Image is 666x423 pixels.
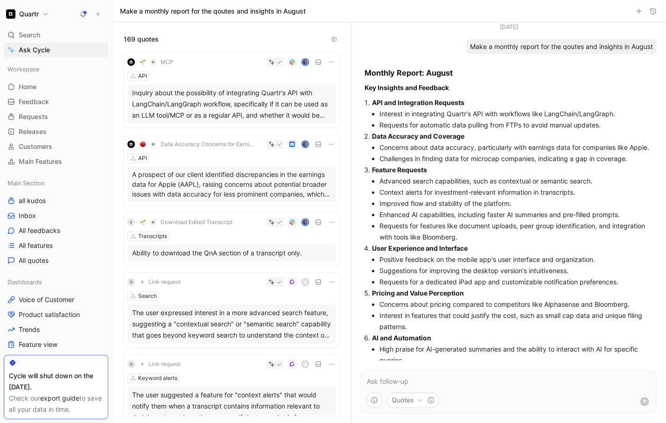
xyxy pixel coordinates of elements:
div: The user expressed interest in a more advanced search feature, suggesting a "contextual search" o... [132,307,331,341]
span: Voice of Customer [19,295,74,304]
li: Suggestions for improving the desktop version's intuitiveness. [379,265,653,276]
span: All features [19,241,53,250]
a: Customer view [4,352,108,367]
li: Enhanced AI capabilities, including faster AI summaries and pre-filled prompts. [379,209,653,220]
div: The user suggested a feature for "context alerts" that would notify them when a transcript contai... [132,389,331,423]
span: Main Features [19,157,62,166]
a: Requests [4,110,108,124]
button: Link request [137,359,184,370]
li: Interest in integrating Quartr's API with workflows like LangChain/LangGraph. [379,108,653,120]
div: B [127,360,135,368]
a: All features [4,239,108,253]
span: Main Section [7,178,45,188]
span: Customers [19,142,52,151]
div: Ability to download the QnA section of a transcript only. [132,247,331,259]
a: Customers [4,140,108,154]
div: Inquiry about the possibility of integrating Quartr's API with LangChain/LangGraph workflow, spec... [132,87,331,121]
span: Link request [148,360,181,368]
a: Main Features [4,155,108,169]
li: Requests for features like document uploads, peer group identification, and integration with tool... [379,220,653,243]
h1: Quartr [19,10,39,18]
button: 🔴Data Accuracy Concerns for Earnings Reports [137,139,258,150]
h3: Monthly Report: August [365,67,653,78]
div: Search [4,28,108,42]
span: Product satisfaction [19,310,80,319]
img: 🔴 [140,141,146,147]
img: avatar [302,219,308,226]
a: Ask Cycle [4,43,108,57]
span: Data Accuracy Concerns for Earnings Reports [161,141,255,148]
img: 🌱 [140,59,146,65]
span: Inbox [19,211,36,220]
p: A prospect of our client identified discrepancies in the earnings data for Apple (AAPL), raising ... [132,169,331,199]
span: Releases [19,127,47,136]
li: Concerns about data accuracy, particularly with earnings data for companies like Apple. [379,142,653,153]
span: Trends [19,325,40,334]
li: Interest in features that could justify the cost, such as small cap data and unique filing patterns. [379,310,653,332]
div: Main Sectionall kudosInboxAll feedbacksAll featuresAll quotes [4,176,108,268]
li: High praise for AI-generated summaries and the ability to interact with AI for specific queries. [379,344,653,366]
a: Feature view [4,338,108,352]
img: 🌱 [140,219,146,225]
div: B [127,278,135,286]
strong: Pricing and Value Perception [372,289,464,297]
a: All quotes [4,254,108,268]
img: avatar [302,59,308,65]
img: Quartr [6,9,15,19]
a: All feedbacks [4,224,108,238]
span: Link request [148,278,181,286]
img: logo [127,141,135,148]
span: Home [19,82,36,92]
li: Requests for a dedicated iPad app and customizable notification preferences. [379,276,653,288]
li: Requests for automatic data pulling from FTPs to avoid manual updates. [379,120,653,131]
a: Product satisfaction [4,308,108,322]
span: Requests [19,112,48,121]
a: Voice of Customer [4,293,108,307]
a: all kudos [4,194,108,208]
div: B [302,279,308,285]
li: Positive feedback on the mobile app's user interface and organization. [379,254,653,265]
button: 🌱MCP [137,56,177,68]
a: Inbox [4,209,108,223]
li: Context alerts for investment-relevant information in transcripts. [379,187,653,198]
div: [DATE] [500,22,518,32]
div: Cycle will shut down on the [DATE]. [9,370,103,393]
div: Make a monthly report for the qoutes and insights in August [466,39,657,54]
a: Feedback [4,95,108,109]
li: Concerns about pricing compared to competitors like Alphasense and Bloomberg. [379,299,653,310]
a: Trends [4,323,108,337]
strong: API and Integration Requests [372,99,464,106]
img: logo [127,58,135,66]
span: Dashboards [7,277,42,287]
div: DashboardsVoice of CustomerProduct satisfactionTrendsFeature viewCustomer view [4,275,108,367]
span: 169 quotes [124,34,159,45]
div: Main Section [4,176,108,190]
div: Search [138,291,157,301]
li: Advanced search capabilities, such as contextual or semantic search. [379,176,653,187]
div: Transcripts [138,232,167,241]
strong: AI and Automation [372,334,431,342]
div: Keyword alerts [138,374,177,383]
div: B [302,361,308,367]
span: Feature view [19,340,57,349]
button: 🌱Download Edited Transcript [137,217,236,228]
span: Ask Cycle [19,44,50,56]
button: QuartrQuartr [4,7,51,21]
div: Check our to save all your data in time. [9,393,103,415]
img: avatar [302,141,308,148]
a: export guide [40,394,79,402]
span: All feedbacks [19,226,60,235]
h1: Make a monthly report for the qoutes and insights in August [120,7,306,16]
strong: Data Accuracy and Coverage [372,132,464,140]
a: Releases [4,125,108,139]
div: API [138,71,147,81]
button: Quotes [387,393,439,408]
div: Workspace [4,62,108,76]
div: Dashboards [4,275,108,289]
h4: Key Insights and Feedback [365,82,653,93]
li: Challenges in finding data for microcap companies, indicating a gap in coverage. [379,153,653,164]
button: Link request [137,276,184,288]
li: Improved flow and stability of the platform. [379,198,653,209]
span: Workspace [7,64,40,74]
span: All quotes [19,256,49,265]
